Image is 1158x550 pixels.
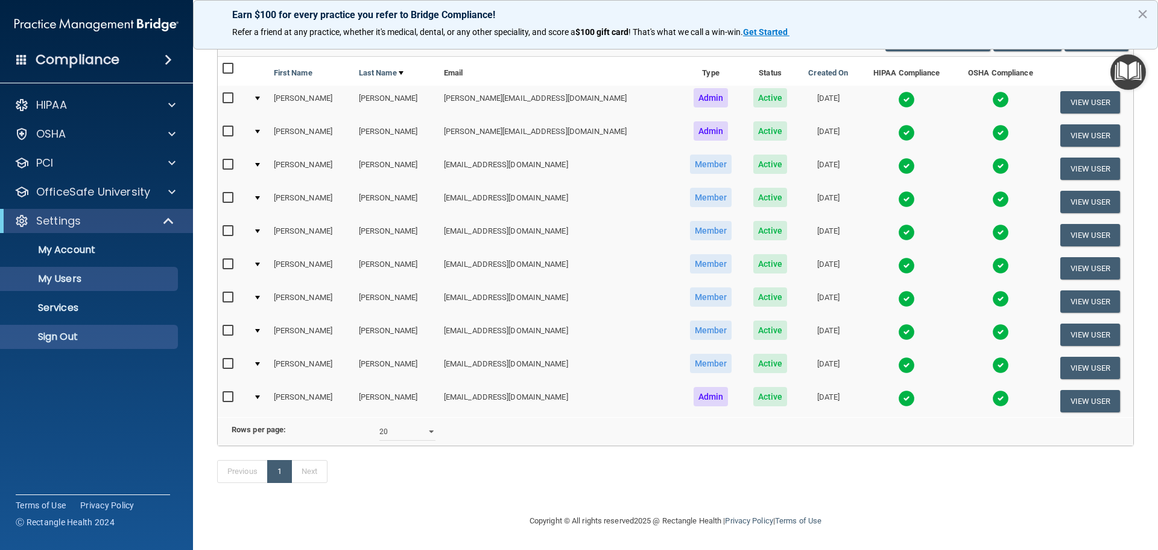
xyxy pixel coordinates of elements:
[439,318,679,351] td: [EMAIL_ADDRESS][DOMAIN_NAME]
[690,221,732,240] span: Member
[992,124,1009,141] img: tick.e7d51cea.svg
[455,502,896,540] div: Copyright © All rights reserved 2025 @ Rectangle Health | |
[797,152,859,185] td: [DATE]
[743,27,788,37] strong: Get Started
[8,244,172,256] p: My Account
[679,57,743,86] th: Type
[797,385,859,417] td: [DATE]
[992,324,1009,341] img: tick.e7d51cea.svg
[439,152,679,185] td: [EMAIL_ADDRESS][DOMAIN_NAME]
[797,351,859,385] td: [DATE]
[14,185,176,199] a: OfficeSafe University
[992,224,1009,241] img: tick.e7d51cea.svg
[354,285,439,318] td: [PERSON_NAME]
[898,224,915,241] img: tick.e7d51cea.svg
[753,321,788,340] span: Active
[439,385,679,417] td: [EMAIL_ADDRESS][DOMAIN_NAME]
[354,219,439,252] td: [PERSON_NAME]
[992,191,1009,208] img: tick.e7d51cea.svg
[80,499,134,511] a: Privacy Policy
[992,158,1009,174] img: tick.e7d51cea.svg
[898,124,915,141] img: tick.e7d51cea.svg
[992,357,1009,374] img: tick.e7d51cea.svg
[359,66,403,80] a: Last Name
[291,460,327,483] a: Next
[274,66,312,80] a: First Name
[898,290,915,307] img: tick.e7d51cea.svg
[797,285,859,318] td: [DATE]
[898,324,915,341] img: tick.e7d51cea.svg
[1060,224,1120,246] button: View User
[267,460,292,483] a: 1
[694,88,729,107] span: Admin
[439,119,679,152] td: [PERSON_NAME][EMAIL_ADDRESS][DOMAIN_NAME]
[36,51,119,68] h4: Compliance
[1060,158,1120,180] button: View User
[439,252,679,285] td: [EMAIL_ADDRESS][DOMAIN_NAME]
[992,290,1009,307] img: tick.e7d51cea.svg
[690,155,732,174] span: Member
[859,57,954,86] th: HIPAA Compliance
[690,254,732,273] span: Member
[14,13,179,37] img: PMB logo
[694,387,729,406] span: Admin
[797,119,859,152] td: [DATE]
[439,285,679,318] td: [EMAIL_ADDRESS][DOMAIN_NAME]
[898,357,915,374] img: tick.e7d51cea.svg
[725,516,773,525] a: Privacy Policy
[354,351,439,385] td: [PERSON_NAME]
[797,252,859,285] td: [DATE]
[690,354,732,373] span: Member
[1060,390,1120,412] button: View User
[753,188,788,207] span: Active
[753,155,788,174] span: Active
[8,273,172,285] p: My Users
[753,254,788,273] span: Active
[36,127,66,141] p: OSHA
[14,214,175,228] a: Settings
[1060,290,1120,313] button: View User
[628,27,743,37] span: ! That's what we call a win-win.
[269,318,354,351] td: [PERSON_NAME]
[808,66,848,80] a: Created On
[753,88,788,107] span: Active
[1060,124,1120,147] button: View User
[898,390,915,407] img: tick.e7d51cea.svg
[269,285,354,318] td: [PERSON_NAME]
[992,91,1009,108] img: tick.e7d51cea.svg
[232,27,575,37] span: Refer a friend at any practice, whether it's medical, dental, or any other speciality, and score a
[36,98,67,112] p: HIPAA
[439,185,679,219] td: [EMAIL_ADDRESS][DOMAIN_NAME]
[354,318,439,351] td: [PERSON_NAME]
[354,185,439,219] td: [PERSON_NAME]
[354,252,439,285] td: [PERSON_NAME]
[1110,54,1146,90] button: Open Resource Center
[439,219,679,252] td: [EMAIL_ADDRESS][DOMAIN_NAME]
[954,57,1047,86] th: OSHA Compliance
[14,98,176,112] a: HIPAA
[753,221,788,240] span: Active
[1060,257,1120,280] button: View User
[797,318,859,351] td: [DATE]
[269,252,354,285] td: [PERSON_NAME]
[797,185,859,219] td: [DATE]
[269,119,354,152] td: [PERSON_NAME]
[694,121,729,141] span: Admin
[269,152,354,185] td: [PERSON_NAME]
[898,91,915,108] img: tick.e7d51cea.svg
[269,219,354,252] td: [PERSON_NAME]
[14,156,176,170] a: PCI
[992,390,1009,407] img: tick.e7d51cea.svg
[16,499,66,511] a: Terms of Use
[1060,324,1120,346] button: View User
[1060,91,1120,114] button: View User
[354,152,439,185] td: [PERSON_NAME]
[690,188,732,207] span: Member
[16,516,115,528] span: Ⓒ Rectangle Health 2024
[898,257,915,274] img: tick.e7d51cea.svg
[1137,4,1148,24] button: Close
[269,385,354,417] td: [PERSON_NAME]
[898,191,915,208] img: tick.e7d51cea.svg
[690,287,732,307] span: Member
[354,119,439,152] td: [PERSON_NAME]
